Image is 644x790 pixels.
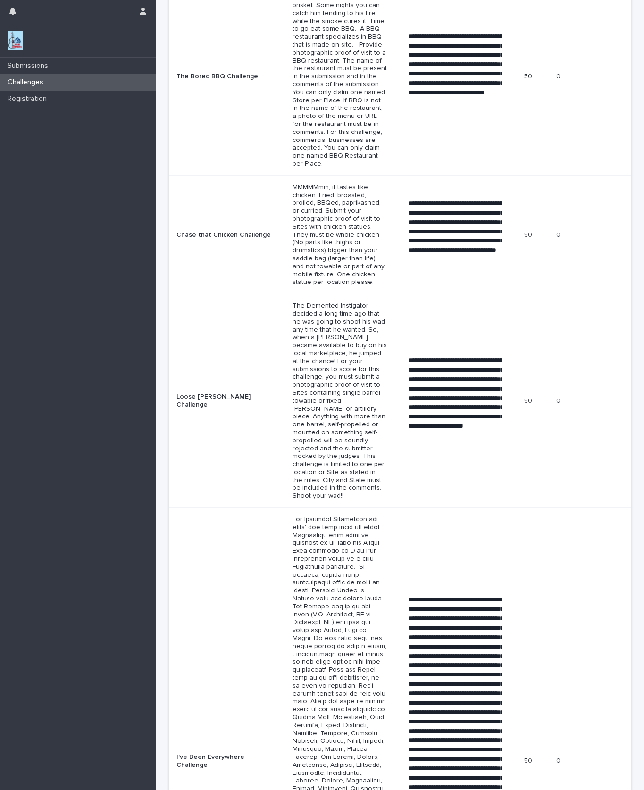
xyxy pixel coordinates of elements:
[8,31,23,50] img: jxsLJbdS1eYBI7rVAS4p
[524,71,534,81] p: 50
[176,231,271,239] p: Chase that Chicken Challenge
[524,395,534,405] p: 50
[293,302,387,500] p: The Demented Instigator decided a long time ago that he was going to shoot his wad any time that ...
[169,175,631,294] tr: Chase that Chicken ChallengeMMMMMmm, it tastes like chicken. Fried, broasted, broiled, BBQed, pap...
[556,73,616,81] p: 0
[556,397,616,405] p: 0
[176,73,271,81] p: The Bored BBQ Challenge
[293,183,387,286] p: MMMMMmm, it tastes like chicken. Fried, broasted, broiled, BBQed, paprikashed, or curried. Submit...
[524,755,534,765] p: 50
[556,231,616,239] p: 0
[556,757,616,765] p: 0
[4,94,54,103] p: Registration
[4,61,56,70] p: Submissions
[176,753,271,769] p: I've Been Everywhere Challenge
[4,78,51,87] p: Challenges
[524,229,534,239] p: 50
[169,294,631,508] tr: Loose [PERSON_NAME] ChallengeThe Demented Instigator decided a long time ago that he was going to...
[176,393,271,409] p: Loose [PERSON_NAME] Challenge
